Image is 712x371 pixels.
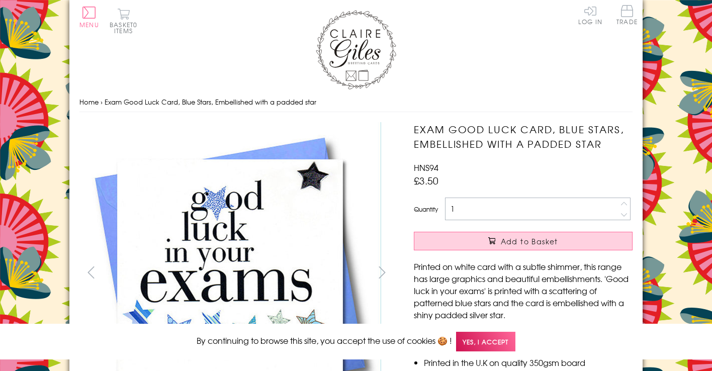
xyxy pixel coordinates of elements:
span: Yes, I accept [456,332,515,351]
button: Menu [79,7,99,28]
li: Printed in the U.K on quality 350gsm board [424,356,633,368]
h1: Exam Good Luck Card, Blue Stars, Embellished with a padded star [414,122,633,151]
nav: breadcrumbs [79,92,633,113]
span: Exam Good Luck Card, Blue Stars, Embellished with a padded star [105,97,316,107]
span: Add to Basket [501,236,558,246]
button: Add to Basket [414,232,633,250]
button: Basket0 items [110,8,137,34]
button: prev [79,261,102,284]
img: Claire Giles Greetings Cards [316,10,396,89]
p: Printed on white card with a subtle shimmer, this range has large graphics and beautiful embellis... [414,260,633,321]
label: Quantity [414,205,438,214]
span: Menu [79,20,99,29]
button: next [371,261,394,284]
a: Log In [578,5,602,25]
a: Trade [616,5,638,27]
span: › [101,97,103,107]
a: Home [79,97,99,107]
span: £3.50 [414,173,438,188]
span: HNS94 [414,161,438,173]
span: 0 items [114,20,137,35]
span: Trade [616,5,638,25]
